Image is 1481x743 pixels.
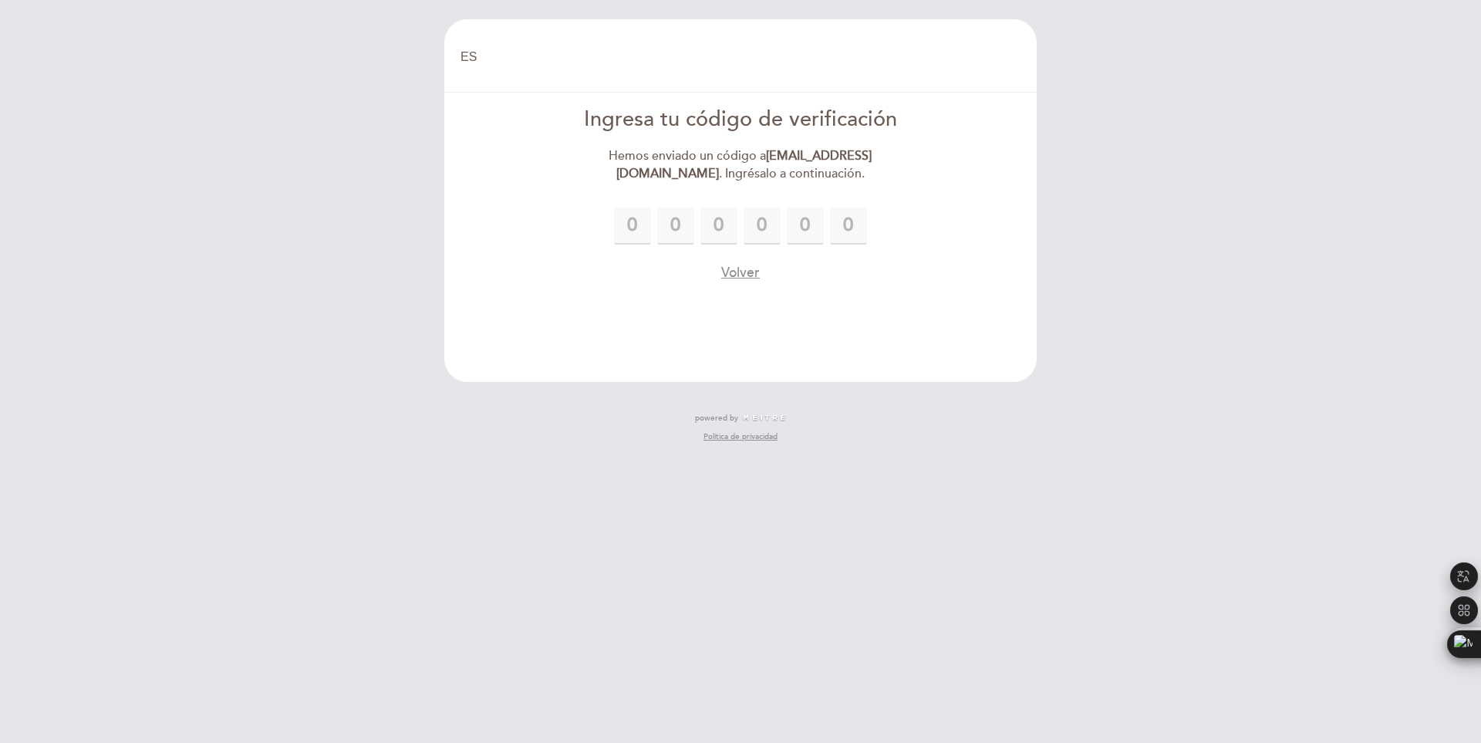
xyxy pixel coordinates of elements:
strong: [EMAIL_ADDRESS][DOMAIN_NAME] [616,148,872,181]
a: powered by [695,413,786,424]
img: MEITRE [742,414,786,422]
div: Hemos enviado un código a . Ingrésalo a continuación. [564,147,918,183]
a: Política de privacidad [703,431,778,442]
input: 0 [787,208,824,245]
input: 0 [657,208,694,245]
input: 0 [830,208,867,245]
input: 0 [614,208,651,245]
div: Ingresa tu código de verificación [564,105,918,135]
input: 0 [700,208,737,245]
input: 0 [744,208,781,245]
span: powered by [695,413,738,424]
button: Volver [721,263,760,282]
